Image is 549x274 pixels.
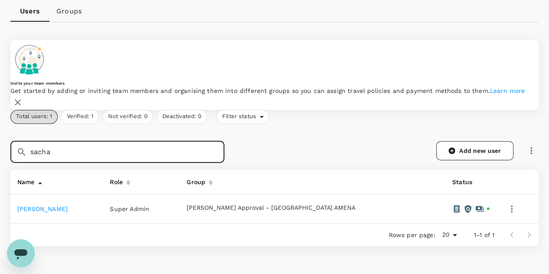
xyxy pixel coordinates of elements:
[10,1,49,22] a: Users
[187,205,355,211] button: [PERSON_NAME] Approval - [GEOGRAPHIC_DATA] AMENA
[490,87,525,94] a: Learn more
[110,205,149,212] span: Super Admin
[61,110,99,124] button: Verified: 1
[7,239,35,267] iframe: Button to launch messaging window
[14,173,35,187] div: Name
[388,231,435,239] p: Rows per page:
[102,110,153,124] button: Not verified: 0
[30,141,224,163] input: Search for a user
[106,173,123,187] div: Role
[10,95,25,110] button: close
[217,112,260,121] span: Filter status
[10,110,58,124] button: Total users: 1
[10,86,539,95] p: Get started by adding or inviting team members and organising them into different groups so you c...
[183,173,205,187] div: Group
[49,1,89,22] a: Groups
[445,170,497,195] th: Status
[436,141,513,160] a: Add new user
[10,40,49,78] img: onboarding-banner
[217,110,269,124] div: Filter status
[10,80,539,86] h6: Invite your team members
[157,110,207,124] button: Deactivated: 0
[474,231,494,239] p: 1–1 of 1
[438,228,460,241] div: 20
[17,205,68,212] a: [PERSON_NAME]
